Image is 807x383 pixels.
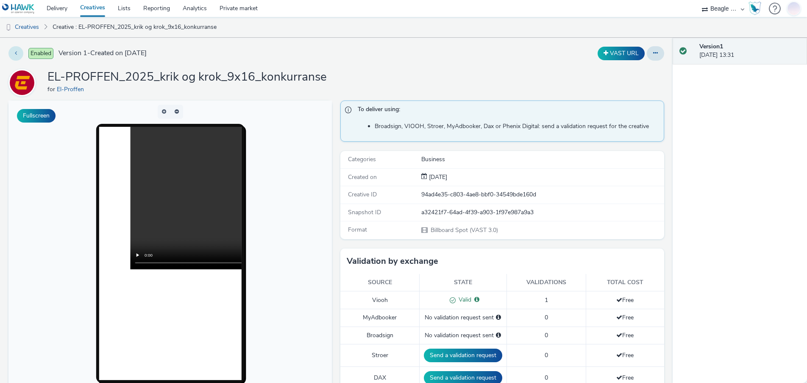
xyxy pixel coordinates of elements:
[586,274,664,291] th: Total cost
[699,42,800,60] div: [DATE] 13:31
[424,349,502,362] button: Send a validation request
[340,327,419,344] td: Broadsign
[375,122,659,131] li: Broadsign, VIOOH, Stroer, MyAdbooker, Dax or Phenix Digital: send a validation request for the cr...
[427,173,447,181] span: [DATE]
[616,351,634,359] span: Free
[545,374,548,382] span: 0
[545,296,548,304] span: 1
[430,226,498,234] span: Billboard Spot (VAST 3.0)
[456,296,471,304] span: Valid
[421,190,663,199] div: 94ad4e35-c803-4ae8-bbf0-34549bde160d
[347,255,438,268] h3: Validation by exchange
[340,344,419,367] td: Stroer
[788,0,800,16] img: Jonas Bruzga
[596,47,647,60] div: Duplicate the creative as a VAST URL
[421,155,663,164] div: Business
[57,85,87,93] a: El-Proffen
[48,17,221,37] a: Creative : EL-PROFFEN_2025_krik og krok_9x16_konkurranse
[545,313,548,321] span: 0
[358,105,655,116] span: To deliver using:
[545,351,548,359] span: 0
[348,208,381,216] span: Snapshot ID
[340,309,419,327] td: MyAdbooker
[47,85,57,93] span: for
[2,3,35,14] img: undefined Logo
[4,23,13,32] img: dooh
[749,2,761,15] img: Hawk Academy
[340,291,419,309] td: Viooh
[427,173,447,182] div: Creation 09 September 2025, 13:31
[424,313,502,322] div: No validation request sent
[348,190,377,198] span: Creative ID
[340,274,419,291] th: Source
[8,78,39,87] a: El-Proffen
[58,48,147,58] span: Version 1 - Created on [DATE]
[424,331,502,340] div: No validation request sent
[616,331,634,339] span: Free
[419,274,506,291] th: State
[749,2,765,15] a: Hawk Academy
[348,173,377,181] span: Created on
[28,48,53,59] span: Enabled
[616,313,634,321] span: Free
[47,69,327,85] h1: EL-PROFFEN_2025_krik og krok_9x16_konkurranse
[545,331,548,339] span: 0
[496,313,501,322] div: Please select a deal below and click on Send to send a validation request to MyAdbooker.
[506,274,586,291] th: Validations
[496,331,501,340] div: Please select a deal below and click on Send to send a validation request to Broadsign.
[10,70,34,95] img: El-Proffen
[348,155,376,163] span: Categories
[17,109,56,123] button: Fullscreen
[699,42,723,50] strong: Version 1
[348,226,367,234] span: Format
[421,208,663,217] div: a32421f7-64ad-4f39-a903-1f97e987a9a3
[616,374,634,382] span: Free
[598,47,645,60] button: VAST URL
[616,296,634,304] span: Free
